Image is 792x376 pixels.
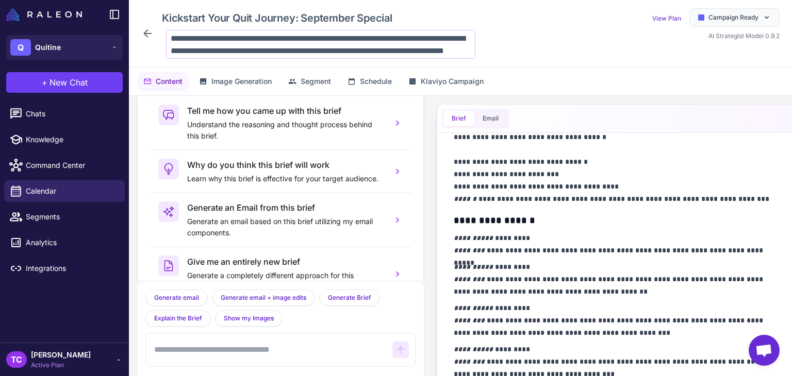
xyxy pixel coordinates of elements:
[4,206,125,228] a: Segments
[211,76,272,87] span: Image Generation
[187,173,384,184] p: Learn why this brief is effective for your target audience.
[224,314,274,323] span: Show my Images
[137,72,189,91] button: Content
[187,105,384,117] h3: Tell me how you came up with this brief
[4,180,125,202] a: Calendar
[154,314,202,323] span: Explain the Brief
[708,32,780,40] span: AI Strategist Model 0.9.2
[26,237,117,248] span: Analytics
[42,76,47,89] span: +
[156,76,183,87] span: Content
[145,289,208,306] button: Generate email
[221,293,306,302] span: Generate email + image edits
[215,310,283,327] button: Show my Images
[4,103,125,125] a: Chats
[187,216,384,238] p: Generate an email based on this brief utilizing my email components.
[145,310,211,327] button: Explain the Brief
[443,111,474,126] button: Brief
[26,134,117,145] span: Knowledge
[319,289,380,306] button: Generate Brief
[26,160,117,171] span: Command Center
[4,155,125,176] a: Command Center
[4,232,125,253] a: Analytics
[26,263,117,274] span: Integrations
[26,185,117,197] span: Calendar
[301,76,331,87] span: Segment
[187,270,384,293] p: Generate a completely different approach for this campaign.
[26,108,117,119] span: Chats
[35,42,61,53] span: Quitine
[26,211,117,223] span: Segments
[158,8,475,28] div: Click to edit campaign name
[212,289,315,306] button: Generate email + image edits
[328,293,371,302] span: Generate Brief
[652,14,681,22] a: View Plan
[187,255,384,268] h3: Give me an entirely new brief
[6,351,27,368] div: TC
[708,13,758,22] span: Campaign Ready
[187,201,384,214] h3: Generate an Email from this brief
[31,361,91,370] span: Active Plan
[193,72,278,91] button: Image Generation
[421,76,484,87] span: Klaviyo Campaign
[4,258,125,279] a: Integrations
[187,119,384,142] p: Understand the reasoning and thought process behind this brief.
[31,349,91,361] span: [PERSON_NAME]
[341,72,398,91] button: Schedule
[6,72,123,93] button: +New Chat
[187,159,384,171] h3: Why do you think this brief will work
[49,76,88,89] span: New Chat
[749,335,780,366] a: Open chat
[154,293,199,302] span: Generate email
[4,129,125,150] a: Knowledge
[6,35,123,60] button: QQuitine
[10,39,31,56] div: Q
[282,72,337,91] button: Segment
[474,111,507,126] button: Email
[402,72,490,91] button: Klaviyo Campaign
[6,8,82,21] img: Raleon Logo
[360,76,392,87] span: Schedule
